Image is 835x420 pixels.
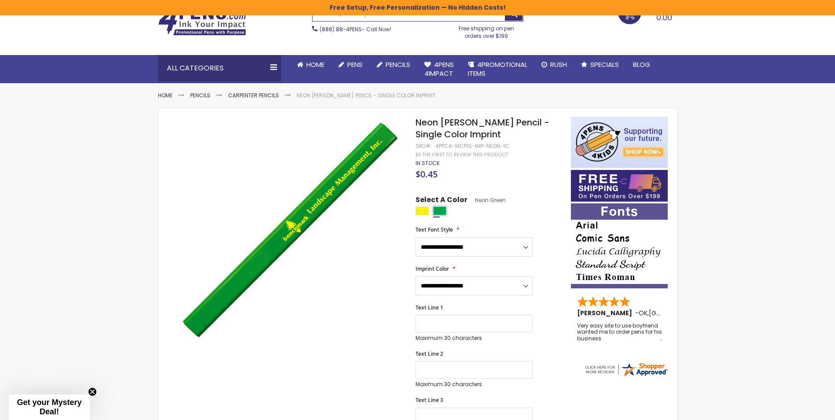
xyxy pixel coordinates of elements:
[416,206,429,215] div: Neon Yellow
[433,206,446,215] div: Neon Green
[639,309,647,317] span: OK
[590,60,619,69] span: Specials
[649,309,714,317] span: [GEOGRAPHIC_DATA]
[331,55,370,74] a: Pens
[416,160,440,167] div: Availability
[190,92,210,99] a: Pencils
[88,387,97,396] button: Close teaser
[468,60,527,78] span: 4PROMOTIONAL ITEMS
[656,12,672,23] span: 0.00
[158,7,246,36] img: 4Pens Custom Pens and Promotional Products
[416,168,438,180] span: $0.45
[424,60,454,78] span: 4Pens 4impact
[571,170,668,202] img: Free shipping on orders over $199
[571,117,668,168] img: 4pens 4 kids
[577,323,662,342] div: Very easy site to use boyfriend wanted me to order pens for his business
[158,55,281,81] div: All Categories
[9,394,90,420] div: Get your Mystery Deal!Close teaser
[416,159,440,167] span: In stock
[290,55,331,74] a: Home
[416,195,467,207] span: Select A Color
[176,116,404,344] img: neon-green-the-carpenter-pencil_1_1.jpg
[320,26,362,33] a: (888) 88-4PENS
[17,398,81,416] span: Get your Mystery Deal!
[467,196,506,204] span: Neon Green
[584,372,668,379] a: 4pens.com certificate URL
[626,55,657,74] a: Blog
[416,151,508,158] a: Be the first to review this product
[574,55,626,74] a: Specials
[370,55,417,74] a: Pencils
[633,60,650,69] span: Blog
[534,55,574,74] a: Rush
[435,143,509,150] div: 4PPCA-MCP1S-IMP-NEON-1C
[416,381,533,388] p: Maximum 30 characters
[417,55,461,84] a: 4Pens4impact
[461,55,534,84] a: 4PROMOTIONALITEMS
[550,60,567,69] span: Rush
[571,203,668,288] img: font-personalization-examples
[320,26,391,33] span: - Call Now!
[297,92,436,99] li: Neon [PERSON_NAME] Pencil - Single Color Imprint
[347,60,363,69] span: Pens
[449,22,523,39] div: Free shipping on pen orders over $199
[416,226,453,233] span: Text Font Style
[386,60,410,69] span: Pencils
[584,361,668,377] img: 4pens.com widget logo
[416,350,443,357] span: Text Line 2
[158,92,173,99] a: Home
[416,396,443,404] span: Text Line 3
[635,309,714,317] span: - ,
[306,60,324,69] span: Home
[416,304,443,311] span: Text Line 1
[416,335,533,342] p: Maximum 30 characters
[416,116,549,140] span: Neon [PERSON_NAME] Pencil - Single Color Imprint
[577,309,635,317] span: [PERSON_NAME]
[228,92,279,99] a: Carpenter Pencils
[416,142,432,150] strong: SKU
[416,265,449,273] span: Imprint Color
